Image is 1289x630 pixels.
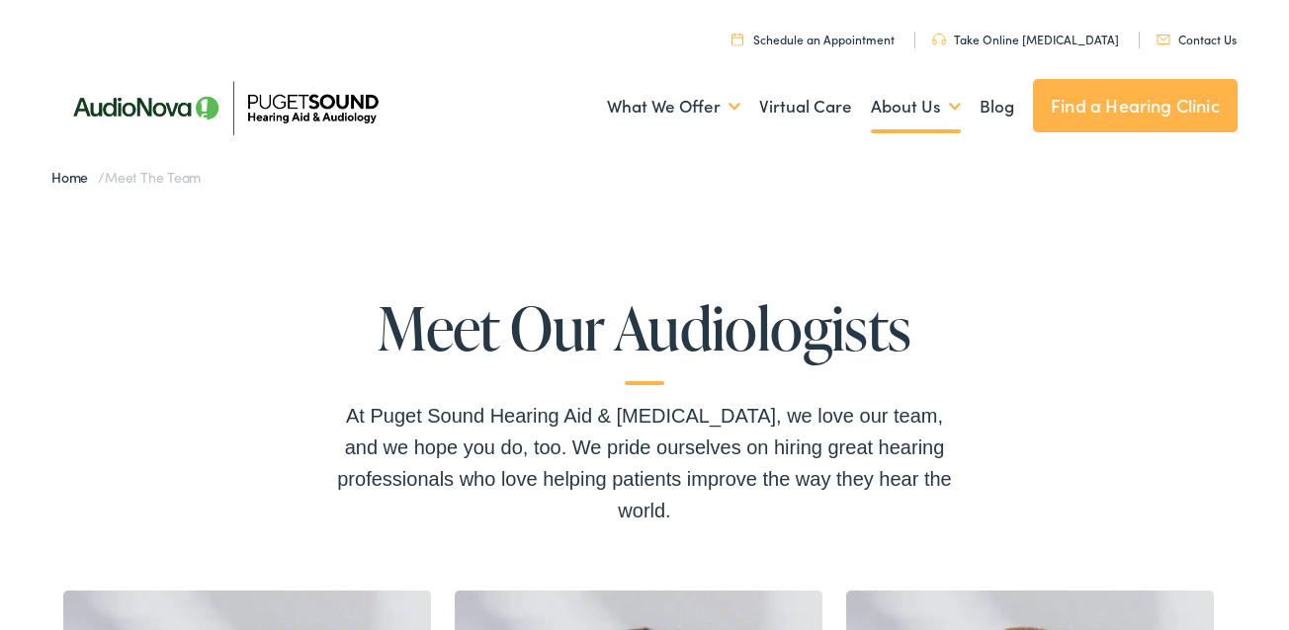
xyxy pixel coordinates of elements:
div: At Puget Sound Hearing Aid & [MEDICAL_DATA], we love our team, and we hope you do, too. We pride ... [328,400,961,526]
a: About Us [871,70,961,143]
img: utility icon [1157,35,1170,44]
img: utility icon [932,34,946,45]
a: Take Online [MEDICAL_DATA] [932,31,1119,47]
h1: Meet Our Audiologists [328,295,961,385]
a: Virtual Care [759,70,852,143]
a: Schedule an Appointment [731,31,895,47]
a: Home [51,167,98,187]
span: Meet the Team [105,167,201,187]
img: utility icon [731,33,743,45]
a: Find a Hearing Clinic [1033,79,1238,132]
span: / [51,167,201,187]
a: Contact Us [1157,31,1237,47]
a: What We Offer [607,70,740,143]
a: Blog [980,70,1014,143]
